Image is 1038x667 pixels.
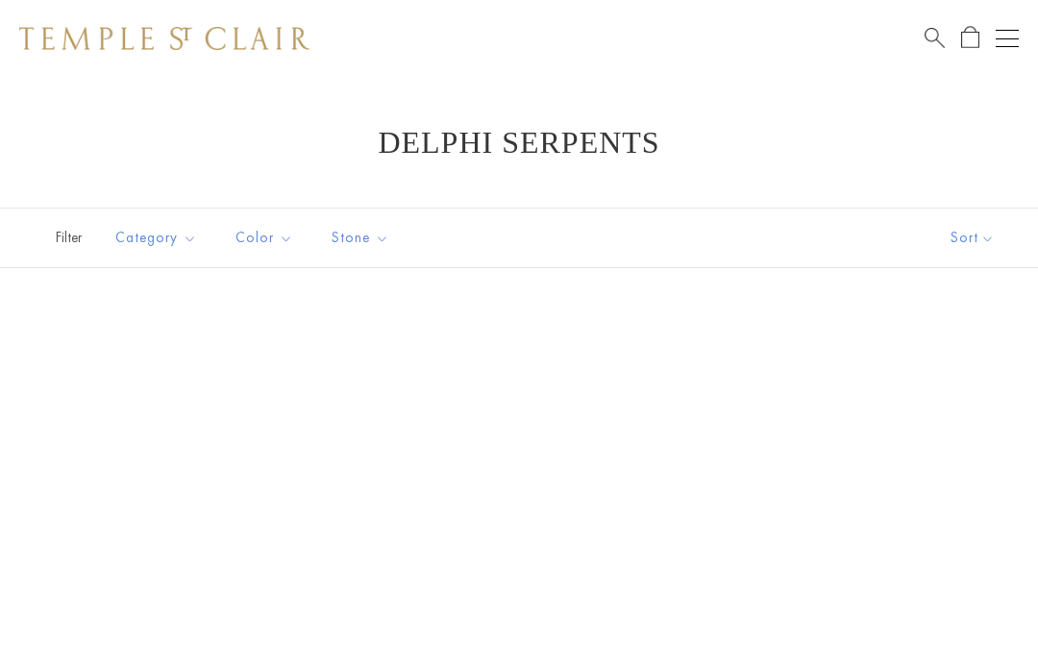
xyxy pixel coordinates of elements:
[48,125,990,160] h1: Delphi Serpents
[961,26,979,50] a: Open Shopping Bag
[996,27,1019,50] button: Open navigation
[19,27,309,50] img: Temple St. Clair
[942,577,1019,648] iframe: Gorgias live chat messenger
[907,209,1038,267] button: Show sort by
[317,216,404,259] button: Stone
[221,216,308,259] button: Color
[101,216,211,259] button: Category
[322,226,404,250] span: Stone
[106,226,211,250] span: Category
[226,226,308,250] span: Color
[925,26,945,50] a: Search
